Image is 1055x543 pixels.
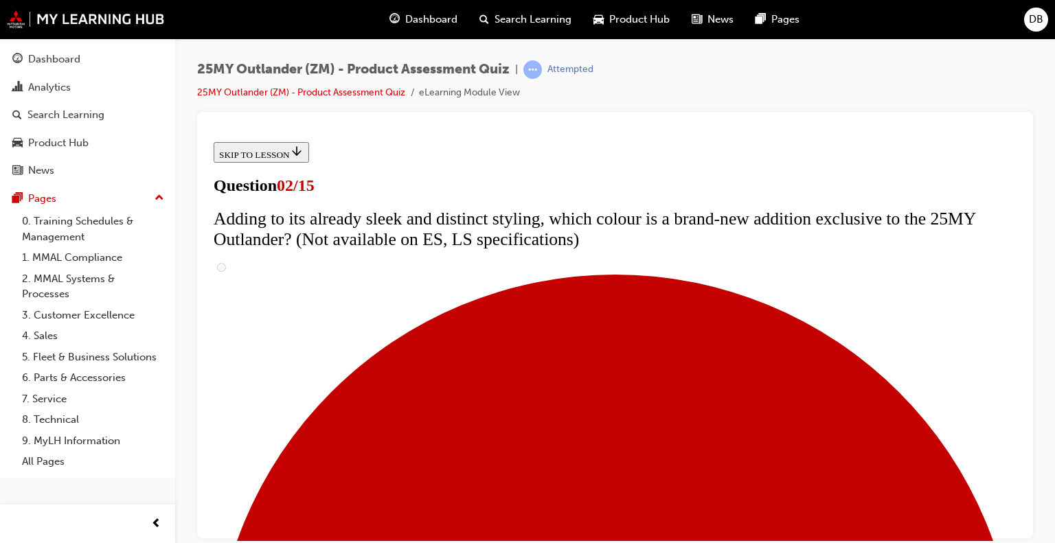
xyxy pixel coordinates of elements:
[12,137,23,150] span: car-icon
[5,47,170,72] a: Dashboard
[155,189,164,207] span: up-icon
[28,191,56,207] div: Pages
[16,451,170,472] a: All Pages
[745,5,810,34] a: pages-iconPages
[707,12,734,27] span: News
[28,80,71,95] div: Analytics
[16,211,170,247] a: 0. Training Schedules & Management
[12,82,23,94] span: chart-icon
[405,12,457,27] span: Dashboard
[515,62,518,78] span: |
[7,10,165,28] img: mmal
[16,347,170,368] a: 5. Fleet & Business Solutions
[468,5,582,34] a: search-iconSearch Learning
[16,247,170,268] a: 1. MMAL Compliance
[523,60,542,79] span: learningRecordVerb_ATTEMPT-icon
[5,186,170,211] button: Pages
[16,367,170,389] a: 6. Parts & Accessories
[28,135,89,151] div: Product Hub
[197,86,405,98] a: 25MY Outlander (ZM) - Product Assessment Quiz
[16,409,170,430] a: 8. Technical
[5,102,170,128] a: Search Learning
[5,44,170,186] button: DashboardAnalyticsSearch LearningProduct HubNews
[5,5,101,26] button: SKIP TO LESSON
[5,75,170,100] a: Analytics
[5,158,170,183] a: News
[692,11,702,28] span: news-icon
[16,305,170,326] a: 3. Customer Excellence
[12,109,22,122] span: search-icon
[12,165,23,177] span: news-icon
[547,63,593,76] div: Attempted
[479,11,489,28] span: search-icon
[419,85,520,101] li: eLearning Module View
[495,12,571,27] span: Search Learning
[389,11,400,28] span: guage-icon
[28,163,54,178] div: News
[12,54,23,66] span: guage-icon
[197,62,510,78] span: 25MY Outlander (ZM) - Product Assessment Quiz
[593,11,604,28] span: car-icon
[16,268,170,305] a: 2. MMAL Systems & Processes
[12,193,23,205] span: pages-icon
[5,130,170,156] a: Product Hub
[378,5,468,34] a: guage-iconDashboard
[151,516,161,533] span: prev-icon
[16,325,170,347] a: 4. Sales
[1024,8,1048,32] button: DB
[771,12,799,27] span: Pages
[28,51,80,67] div: Dashboard
[16,430,170,452] a: 9. MyLH Information
[1029,12,1043,27] span: DB
[11,13,95,23] span: SKIP TO LESSON
[756,11,766,28] span: pages-icon
[27,107,104,123] div: Search Learning
[609,12,670,27] span: Product Hub
[16,389,170,410] a: 7. Service
[582,5,681,34] a: car-iconProduct Hub
[681,5,745,34] a: news-iconNews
